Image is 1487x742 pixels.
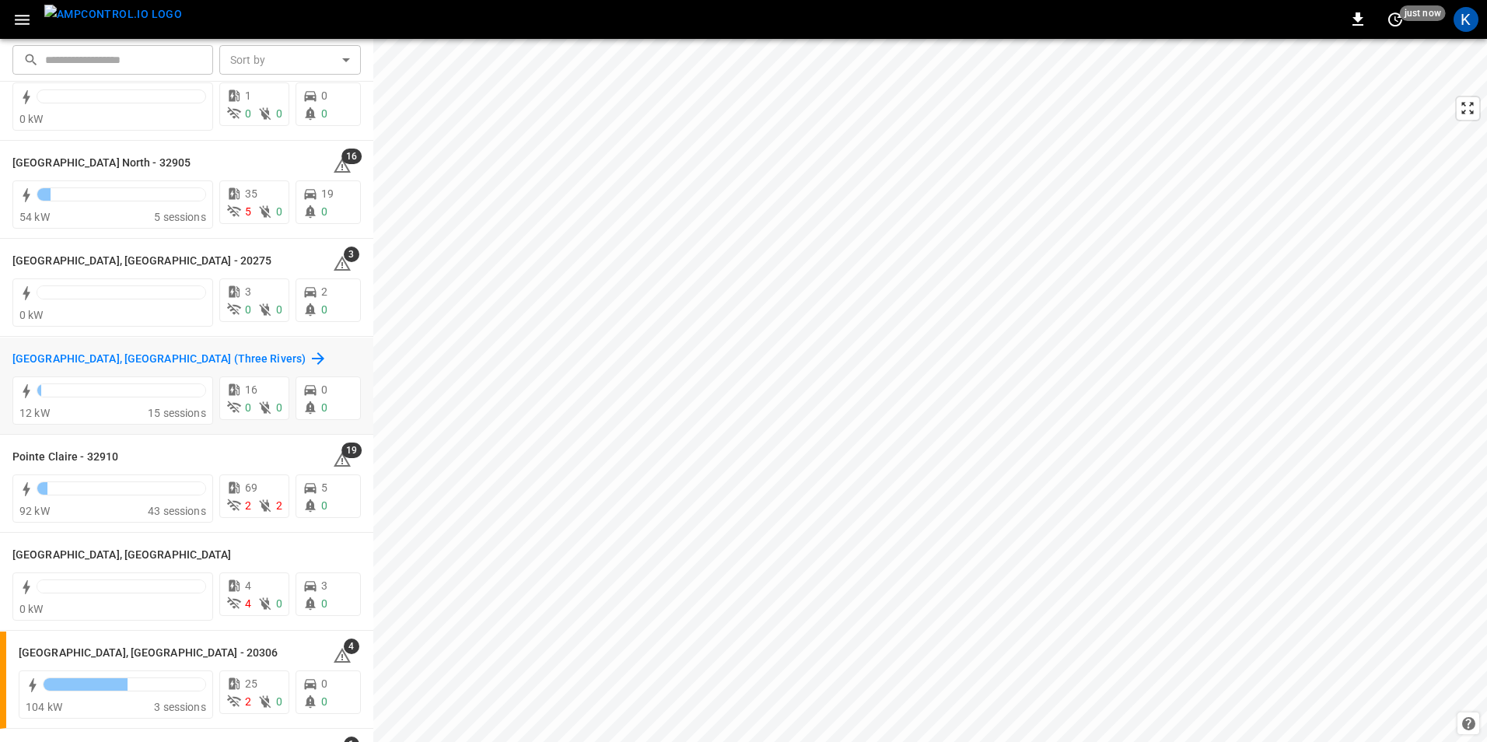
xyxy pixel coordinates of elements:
[12,351,306,368] h6: Pittsburgh, PA (Three Rivers)
[245,107,251,120] span: 0
[19,407,50,419] span: 12 kW
[276,499,282,512] span: 2
[12,253,271,270] h6: Parkville, MO - 20275
[321,187,334,200] span: 19
[245,89,251,102] span: 1
[12,547,232,564] h6: Providence, RI
[373,39,1487,742] canvas: Map
[321,401,327,414] span: 0
[321,677,327,690] span: 0
[321,285,327,298] span: 2
[19,113,44,125] span: 0 kW
[44,5,182,24] img: ampcontrol.io logo
[154,211,206,223] span: 5 sessions
[19,505,50,517] span: 92 kW
[245,205,251,218] span: 5
[148,505,206,517] span: 43 sessions
[321,383,327,396] span: 0
[245,285,251,298] span: 3
[245,383,257,396] span: 16
[321,695,327,708] span: 0
[245,579,251,592] span: 4
[321,303,327,316] span: 0
[276,303,282,316] span: 0
[245,401,251,414] span: 0
[245,499,251,512] span: 2
[341,149,362,164] span: 16
[321,107,327,120] span: 0
[148,407,206,419] span: 15 sessions
[1400,5,1446,21] span: just now
[321,89,327,102] span: 0
[276,107,282,120] span: 0
[12,449,118,466] h6: Pointe Claire - 32910
[19,645,278,662] h6: Richmond, CA - 20306
[1383,7,1408,32] button: set refresh interval
[245,481,257,494] span: 69
[245,187,257,200] span: 35
[276,597,282,610] span: 0
[245,677,257,690] span: 25
[276,401,282,414] span: 0
[321,579,327,592] span: 3
[1454,7,1478,32] div: profile-icon
[12,155,191,172] h6: Montreal North - 32905
[26,701,62,713] span: 104 kW
[321,481,327,494] span: 5
[19,211,50,223] span: 54 kW
[154,701,206,713] span: 3 sessions
[321,499,327,512] span: 0
[245,695,251,708] span: 2
[245,597,251,610] span: 4
[276,695,282,708] span: 0
[245,303,251,316] span: 0
[276,205,282,218] span: 0
[321,597,327,610] span: 0
[344,247,359,262] span: 3
[19,309,44,321] span: 0 kW
[341,443,362,458] span: 19
[321,205,327,218] span: 0
[344,639,359,654] span: 4
[19,603,44,615] span: 0 kW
